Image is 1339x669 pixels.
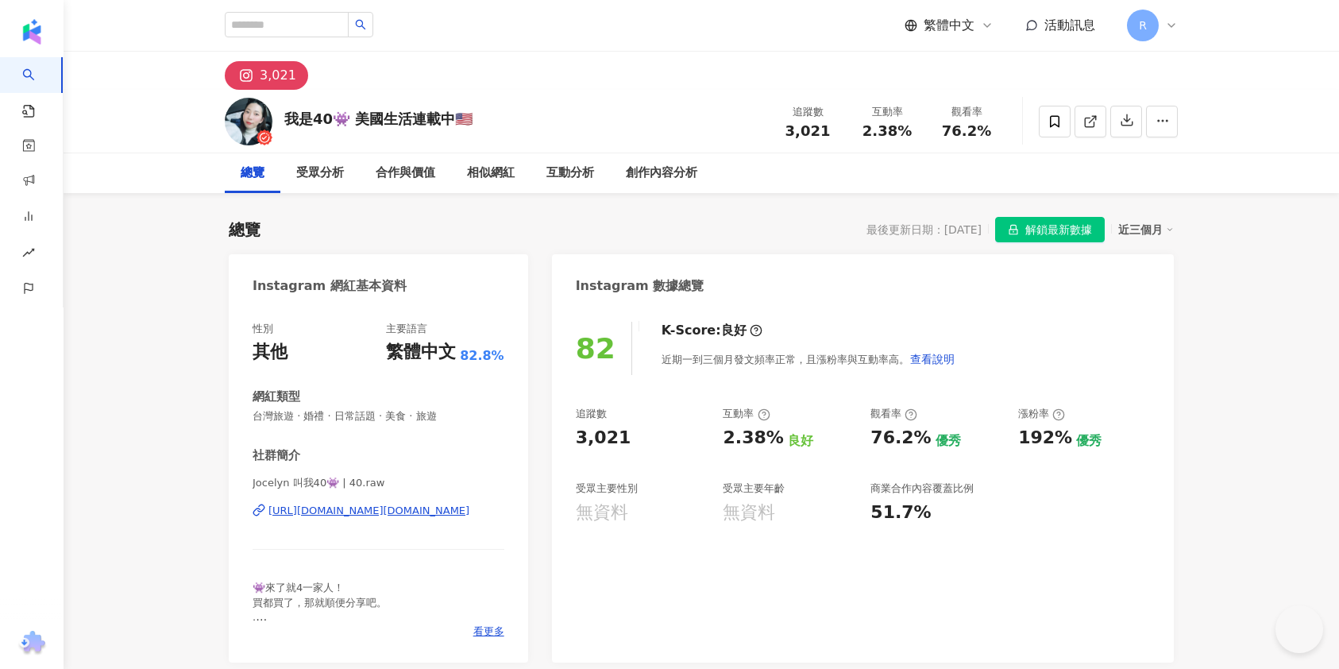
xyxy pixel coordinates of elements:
div: 觀看率 [870,407,917,421]
div: 相似網紅 [467,164,515,183]
div: 創作內容分析 [626,164,697,183]
div: 76.2% [870,426,931,451]
span: 看更多 [473,625,504,639]
div: 其他 [253,340,287,365]
span: R [1139,17,1147,34]
button: 3,021 [225,61,308,90]
img: chrome extension [17,631,48,656]
div: 82 [576,332,615,365]
div: 受眾分析 [296,164,344,183]
img: logo icon [19,19,44,44]
div: 社群簡介 [253,447,300,464]
div: 主要語言 [386,322,427,336]
div: 最後更新日期：[DATE] [866,223,982,236]
div: 192% [1018,426,1072,451]
div: 我是40👾 美國生活連載中🇺🇸 [284,109,473,129]
div: 漲粉率 [1018,407,1065,421]
a: search [22,57,54,119]
img: KOL Avatar [225,98,272,145]
div: 無資料 [723,501,775,525]
div: 觀看率 [936,104,997,120]
div: 互動率 [723,407,770,421]
span: 查看說明 [910,353,955,365]
div: 3,021 [260,64,296,87]
div: 網紅類型 [253,389,300,405]
button: 解鎖最新數據 [995,217,1105,242]
div: Instagram 網紅基本資料 [253,277,407,295]
a: [URL][DOMAIN_NAME][DOMAIN_NAME] [253,504,504,518]
span: 3,021 [785,122,831,139]
span: 活動訊息 [1044,17,1095,33]
span: 76.2% [942,123,991,139]
div: 追蹤數 [576,407,607,421]
div: K-Score : [662,322,762,339]
div: 51.7% [870,501,931,525]
div: 追蹤數 [778,104,838,120]
div: 互動率 [857,104,917,120]
iframe: Help Scout Beacon - Open [1275,605,1323,653]
span: search [355,19,366,30]
span: 2.38% [862,123,912,139]
button: 查看說明 [909,343,955,375]
div: 近三個月 [1118,219,1174,240]
div: 受眾主要年齡 [723,481,785,496]
div: 受眾主要性別 [576,481,638,496]
div: 總覽 [229,218,260,241]
span: 解鎖最新數據 [1025,218,1092,243]
div: 優秀 [1076,432,1102,450]
span: 👾來了就4一家人！ 買都買了，那就順便分享吧。 . ⚠️收不到訊息請看精選，更多影片請按中間🎬 📩[EMAIL_ADDRESS][DOMAIN_NAME] [253,582,464,652]
div: 良好 [788,432,813,450]
div: 2.38% [723,426,783,451]
span: Jocelyn 叫我40👾 | 40.raw [253,476,504,490]
div: 繁體中文 [386,340,456,365]
div: 良好 [721,322,747,339]
div: 近期一到三個月發文頻率正常，且漲粉率與互動率高。 [662,343,955,375]
span: 台灣旅遊 · 婚禮 · 日常話題 · 美食 · 旅遊 [253,409,504,423]
div: 總覽 [241,164,264,183]
div: [URL][DOMAIN_NAME][DOMAIN_NAME] [268,504,469,518]
div: 優秀 [936,432,961,450]
span: lock [1008,224,1019,235]
div: 合作與價值 [376,164,435,183]
div: 互動分析 [546,164,594,183]
div: 無資料 [576,501,628,525]
div: Instagram 數據總覽 [576,277,704,295]
div: 3,021 [576,426,631,451]
span: 82.8% [460,347,504,365]
div: 性別 [253,322,273,336]
div: 商業合作內容覆蓋比例 [870,481,974,496]
span: rise [22,237,35,273]
span: 繁體中文 [924,17,974,34]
